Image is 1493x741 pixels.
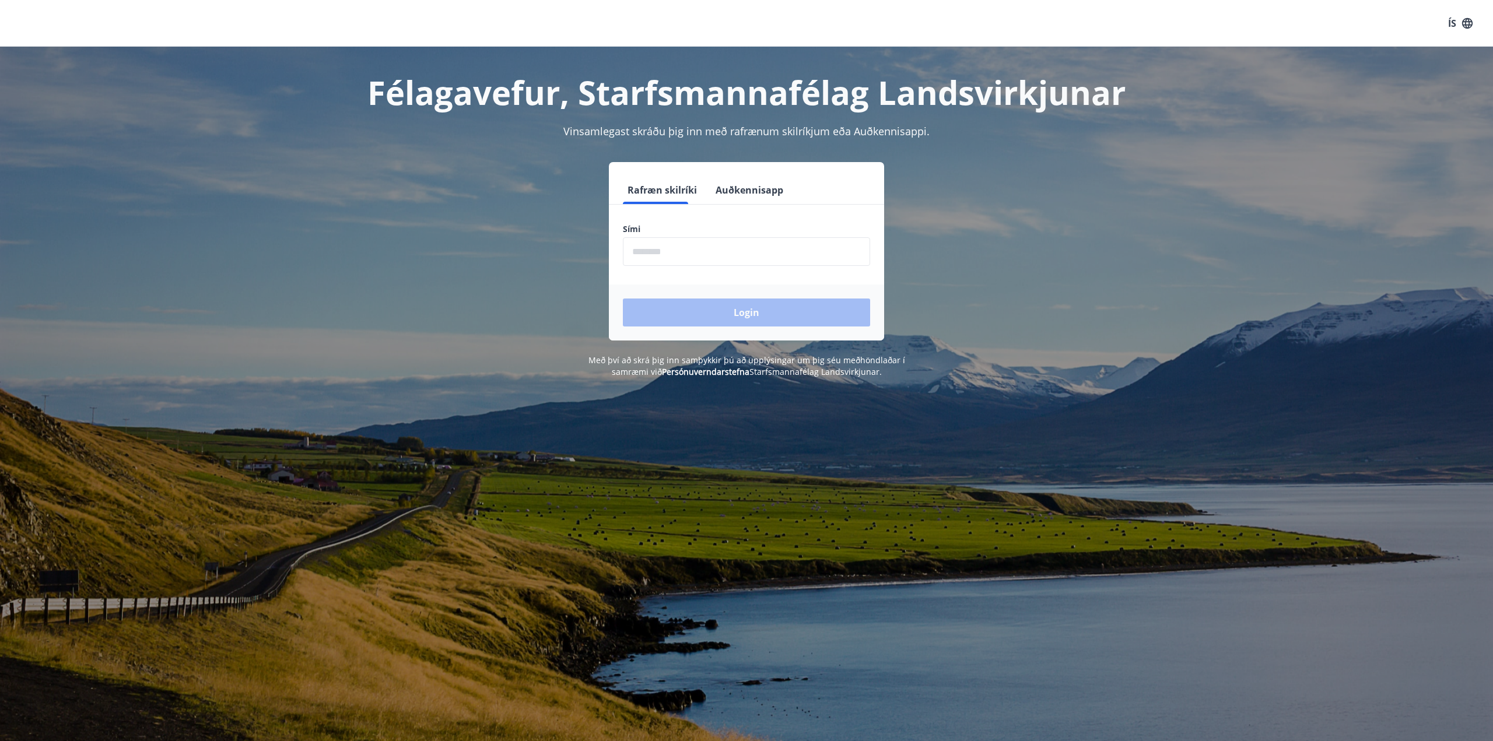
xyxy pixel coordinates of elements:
button: ÍS [1442,13,1479,34]
span: Með því að skrá þig inn samþykkir þú að upplýsingar um þig séu meðhöndlaðar í samræmi við Starfsm... [588,354,905,377]
a: Persónuverndarstefna [662,366,749,377]
h1: Félagavefur, Starfsmannafélag Landsvirkjunar [341,70,1152,114]
label: Sími [623,223,870,235]
button: Rafræn skilríki [623,176,702,204]
span: Vinsamlegast skráðu þig inn með rafrænum skilríkjum eða Auðkennisappi. [563,124,930,138]
button: Auðkennisapp [711,176,788,204]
